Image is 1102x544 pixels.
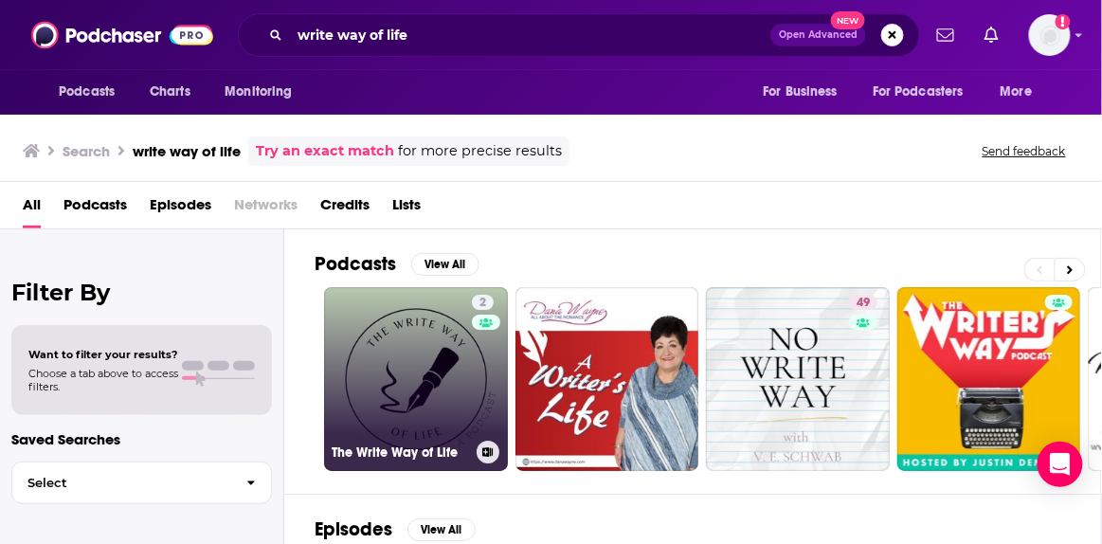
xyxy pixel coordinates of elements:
button: open menu [750,74,861,110]
button: Send feedback [977,143,1072,159]
a: Show notifications dropdown [977,19,1006,51]
span: Podcasts [59,79,115,105]
img: Podchaser - Follow, Share and Rate Podcasts [31,17,213,53]
span: Monitoring [225,79,292,105]
a: All [23,190,41,228]
p: Saved Searches [11,430,272,448]
span: for more precise results [398,140,562,162]
h2: Episodes [315,517,392,541]
a: PodcastsView All [315,252,479,276]
a: Try an exact match [256,140,394,162]
button: open menu [211,74,316,110]
button: View All [411,253,479,276]
input: Search podcasts, credits, & more... [290,20,770,50]
a: Show notifications dropdown [930,19,962,51]
h2: Filter By [11,279,272,306]
a: 2The Write Way of Life [324,287,508,471]
button: open menu [860,74,991,110]
span: Select [12,477,231,489]
span: 2 [479,294,486,313]
a: Episodes [150,190,211,228]
h3: Search [63,142,110,160]
a: Podcasts [63,190,127,228]
h3: The Write Way of Life [332,444,469,461]
button: View All [407,518,476,541]
div: Search podcasts, credits, & more... [238,13,920,57]
button: Show profile menu [1029,14,1071,56]
span: Want to filter your results? [28,348,178,361]
a: Charts [137,74,202,110]
span: For Podcasters [873,79,964,105]
button: open menu [45,74,139,110]
a: EpisodesView All [315,517,476,541]
span: For Business [763,79,838,105]
span: More [1001,79,1033,105]
h2: Podcasts [315,252,396,276]
span: Networks [234,190,298,228]
div: Open Intercom Messenger [1038,442,1083,487]
span: Logged in as gabrielle.gantz [1029,14,1071,56]
a: 49 [849,295,877,310]
span: Choose a tab above to access filters. [28,367,178,393]
button: Select [11,462,272,504]
img: User Profile [1029,14,1071,56]
h3: write way of life [133,142,241,160]
span: Charts [150,79,190,105]
span: New [831,11,865,29]
a: 2 [472,295,494,310]
span: 49 [857,294,870,313]
button: open menu [987,74,1057,110]
svg: Add a profile image [1056,14,1071,29]
button: Open AdvancedNew [770,24,866,46]
a: Credits [320,190,370,228]
a: 49 [706,287,890,471]
a: Lists [392,190,421,228]
span: Open Advanced [779,30,858,40]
